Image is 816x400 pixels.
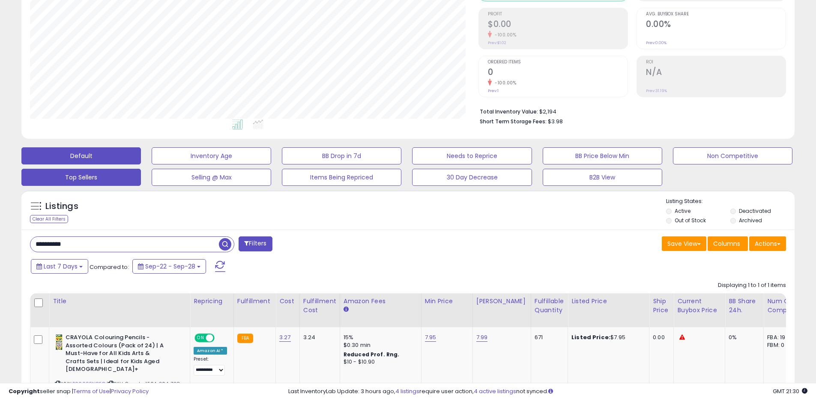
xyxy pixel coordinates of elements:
[646,40,667,45] small: Prev: 0.00%
[344,351,400,358] b: Reduced Prof. Rng.
[646,12,786,17] span: Avg. Buybox Share
[488,67,628,79] h2: 0
[488,40,506,45] small: Prev: $1.02
[152,169,271,186] button: Selling @ Max
[474,387,516,395] a: 4 active listings
[646,19,786,31] h2: 0.00%
[729,334,757,341] div: 0%
[194,297,230,306] div: Repricing
[476,333,488,342] a: 7.99
[44,262,78,271] span: Last 7 Days
[66,334,170,376] b: CRAYOLA Colouring Pencils - Assorted Colours (Pack of 24) | A Must-Have for All Kids Arts & Craft...
[55,334,63,351] img: 41V4Pz2GiKL._SL40_.jpg
[708,236,748,251] button: Columns
[53,297,186,306] div: Title
[425,333,436,342] a: 7.95
[90,263,129,271] span: Compared to:
[662,236,706,251] button: Save View
[646,88,667,93] small: Prev: 31.19%
[739,217,762,224] label: Archived
[279,333,291,342] a: 3.27
[344,334,415,341] div: 15%
[749,236,786,251] button: Actions
[111,387,149,395] a: Privacy Policy
[488,60,628,65] span: Ordered Items
[646,67,786,79] h2: N/A
[488,12,628,17] span: Profit
[412,147,532,164] button: Needs to Reprice
[675,217,706,224] label: Out of Stock
[480,118,547,125] b: Short Term Storage Fees:
[571,333,610,341] b: Listed Price:
[653,334,667,341] div: 0.00
[152,147,271,164] button: Inventory Age
[677,297,721,315] div: Current Buybox Price
[543,147,662,164] button: BB Price Below Min
[718,281,786,290] div: Displaying 1 to 1 of 1 items
[72,380,105,388] a: B0009RNQEQ
[194,347,227,355] div: Amazon AI *
[344,358,415,366] div: $10 - $10.90
[237,334,253,343] small: FBA
[303,297,336,315] div: Fulfillment Cost
[646,60,786,65] span: ROI
[9,387,40,395] strong: Copyright
[239,236,272,251] button: Filters
[767,334,795,341] div: FBA: 19
[480,108,538,115] b: Total Inventory Value:
[9,388,149,396] div: seller snap | |
[282,169,401,186] button: Items Being Repriced
[237,297,272,306] div: Fulfillment
[31,259,88,274] button: Last 7 Days
[488,19,628,31] h2: $0.00
[543,169,662,186] button: B2B View
[713,239,740,248] span: Columns
[45,200,78,212] h5: Listings
[132,259,206,274] button: Sep-22 - Sep-28
[195,334,206,342] span: ON
[571,297,646,306] div: Listed Price
[767,297,798,315] div: Num of Comp.
[666,197,795,206] p: Listing States:
[729,297,760,315] div: BB Share 24h.
[673,147,792,164] button: Non Competitive
[425,297,469,306] div: Min Price
[476,297,527,306] div: [PERSON_NAME]
[767,341,795,349] div: FBM: 0
[535,334,561,341] div: 671
[571,334,643,341] div: $7.95
[653,297,670,315] div: Ship Price
[303,334,333,341] div: 3.24
[395,387,419,395] a: 4 listings
[492,32,516,38] small: -100.00%
[344,341,415,349] div: $0.30 min
[288,388,807,396] div: Last InventoryLab Update: 3 hours ago, require user action, not synced.
[535,297,564,315] div: Fulfillable Quantity
[107,380,180,387] span: | SKU: Crayola-1504-304-738
[194,356,227,376] div: Preset:
[344,306,349,313] small: Amazon Fees.
[73,387,110,395] a: Terms of Use
[279,297,296,306] div: Cost
[21,147,141,164] button: Default
[739,207,771,215] label: Deactivated
[213,334,227,342] span: OFF
[548,117,563,125] span: $3.98
[412,169,532,186] button: 30 Day Decrease
[488,88,499,93] small: Prev: 1
[344,297,418,306] div: Amazon Fees
[675,207,690,215] label: Active
[480,106,780,116] li: $2,194
[773,387,807,395] span: 2025-10-6 21:30 GMT
[21,169,141,186] button: Top Sellers
[145,262,195,271] span: Sep-22 - Sep-28
[492,80,516,86] small: -100.00%
[282,147,401,164] button: BB Drop in 7d
[30,215,68,223] div: Clear All Filters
